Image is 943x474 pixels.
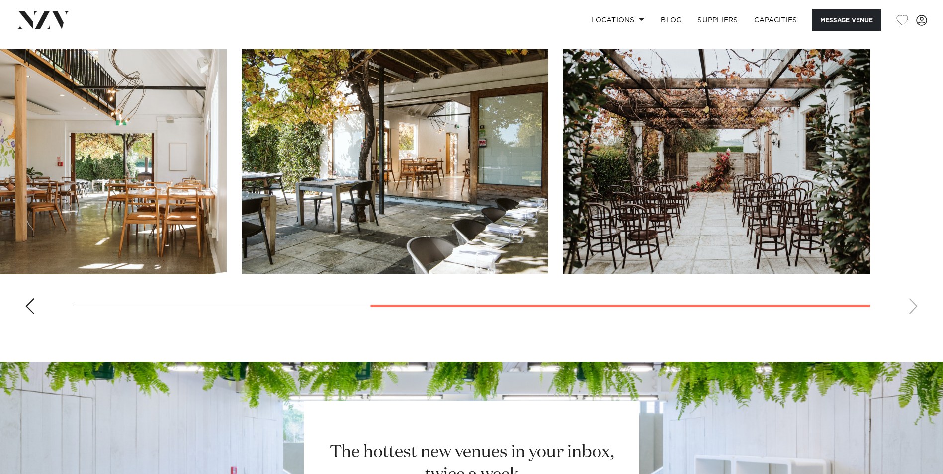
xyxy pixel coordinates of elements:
[653,9,689,31] a: BLOG
[746,9,805,31] a: Capacities
[812,9,881,31] button: Message Venue
[583,9,653,31] a: Locations
[689,9,746,31] a: SUPPLIERS
[16,11,70,29] img: nzv-logo.png
[563,49,870,274] swiper-slide: 4 / 4
[242,49,548,274] swiper-slide: 3 / 4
